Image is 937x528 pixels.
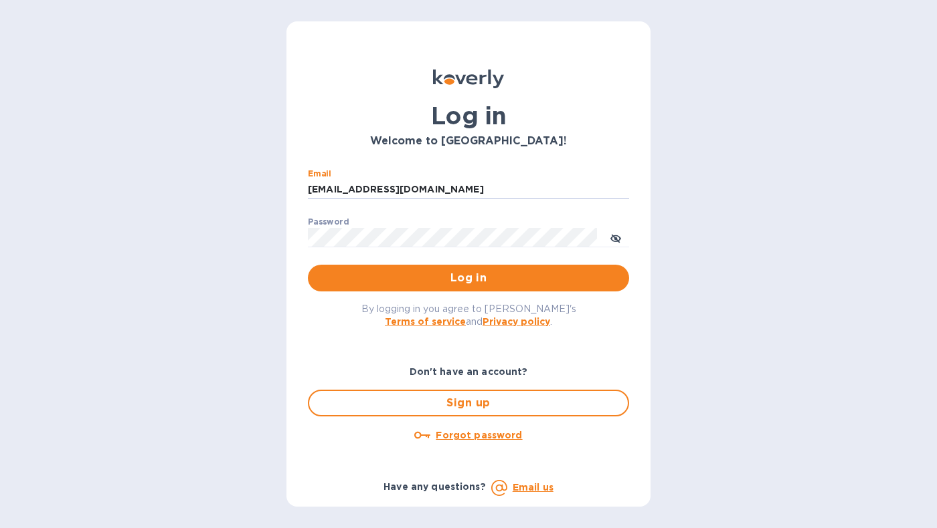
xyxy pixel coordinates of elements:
[513,482,553,493] a: Email us
[384,481,486,492] b: Have any questions?
[319,270,618,286] span: Log in
[308,180,629,200] input: Enter email address
[308,102,629,130] h1: Log in
[433,70,504,88] img: Koverly
[308,390,629,416] button: Sign up
[308,265,629,291] button: Log in
[602,224,629,251] button: toggle password visibility
[483,316,550,327] a: Privacy policy
[308,170,331,178] label: Email
[308,218,349,226] label: Password
[436,430,522,440] u: Forgot password
[385,316,466,327] a: Terms of service
[308,135,629,148] h3: Welcome to [GEOGRAPHIC_DATA]!
[361,303,576,327] span: By logging in you agree to [PERSON_NAME]'s and .
[410,366,528,377] b: Don't have an account?
[320,395,617,411] span: Sign up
